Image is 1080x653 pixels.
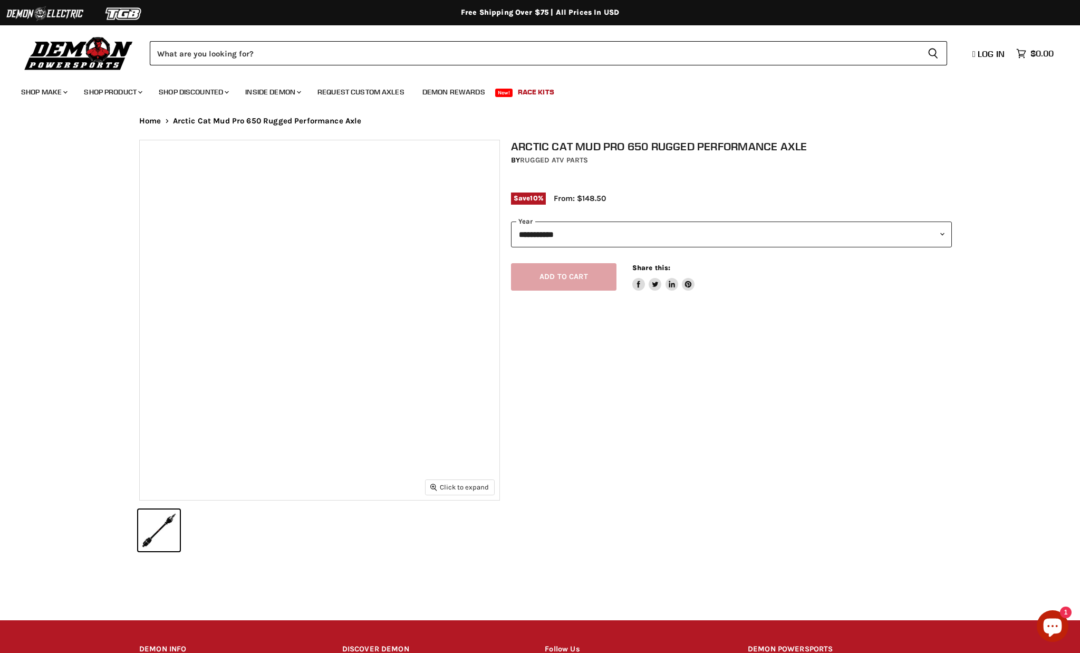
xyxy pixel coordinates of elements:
[520,156,588,165] a: Rugged ATV Parts
[237,81,307,103] a: Inside Demon
[919,41,947,65] button: Search
[511,140,952,153] h1: Arctic Cat Mud Pro 650 Rugged Performance Axle
[554,194,606,203] span: From: $148.50
[495,89,513,97] span: New!
[84,4,163,24] img: TGB Logo 2
[978,49,1005,59] span: Log in
[76,81,149,103] a: Shop Product
[13,81,74,103] a: Shop Make
[511,193,546,204] span: Save %
[138,510,180,551] button: Arctic Cat Mud Pro 650 Rugged Performance Axle thumbnail
[21,34,137,72] img: Demon Powersports
[511,155,952,166] div: by
[632,263,695,291] aside: Share this:
[426,480,494,494] button: Click to expand
[139,117,161,126] a: Home
[5,4,84,24] img: Demon Electric Logo 2
[414,81,493,103] a: Demon Rewards
[150,41,919,65] input: Search
[632,264,670,272] span: Share this:
[118,8,962,17] div: Free Shipping Over $75 | All Prices In USD
[968,49,1011,59] a: Log in
[173,117,362,126] span: Arctic Cat Mud Pro 650 Rugged Performance Axle
[310,81,412,103] a: Request Custom Axles
[118,117,962,126] nav: Breadcrumbs
[1030,49,1054,59] span: $0.00
[510,81,562,103] a: Race Kits
[530,194,537,202] span: 10
[150,41,947,65] form: Product
[1034,610,1072,645] inbox-online-store-chat: Shopify online store chat
[13,77,1051,103] ul: Main menu
[151,81,235,103] a: Shop Discounted
[511,222,952,247] select: year
[430,483,489,491] span: Click to expand
[1011,46,1059,61] a: $0.00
